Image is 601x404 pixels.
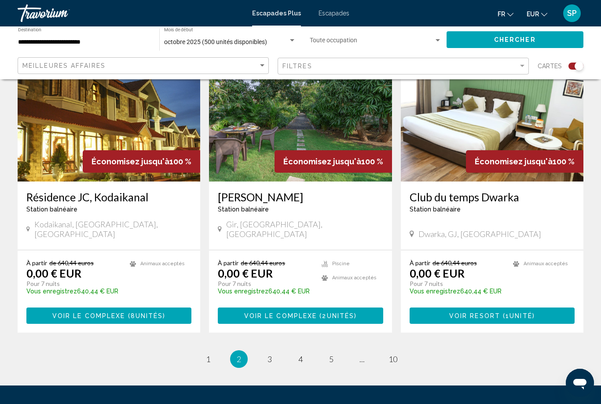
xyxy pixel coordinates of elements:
[410,280,504,288] p: Pour 7 nuits
[136,312,163,319] span: UNITÉS
[49,259,94,267] span: de 640,44 euros
[509,312,535,319] span: )
[268,354,272,364] span: 3
[241,259,285,267] span: de 640,44 euros
[509,312,532,319] span: UNITÉ
[218,288,268,295] span: Vous enregistrez
[92,157,169,166] span: Économisez jusqu'à
[218,206,269,213] span: Station balnéaire
[226,219,383,239] span: Gir, [GEOGRAPHIC_DATA], [GEOGRAPHIC_DATA]
[298,354,303,364] span: 4
[218,267,273,280] p: 0,00 € EUR
[18,350,583,368] ul: Pagination
[218,280,312,288] p: Pour 7 nuits
[282,63,312,70] span: FILTRES
[26,259,47,267] span: À partir
[244,312,327,319] span: VOIR LE COMPLEXE (2
[26,288,77,295] span: Vous enregistrez
[26,288,121,295] p: 640,44 € EUR
[410,267,465,280] p: 0,00 € EUR
[218,190,383,204] a: [PERSON_NAME]
[22,62,266,70] mat-select: TRIER PAR
[283,157,361,166] span: Économisez jusqu'à
[26,190,191,204] a: Résidence JC, Kodaikanal
[475,157,553,166] span: Économisez jusqu'à
[83,150,200,173] div: 100 %
[567,9,577,18] span: SP
[140,261,185,267] span: Animaux acceptés
[18,4,243,22] a: Travorium
[410,190,575,204] a: Club du temps Dwarka
[410,288,504,295] p: 640,44 € EUR
[418,229,541,239] span: Dwarka, GJ, [GEOGRAPHIC_DATA]
[218,288,312,295] p: 640,44 € EUR
[498,11,505,18] span: FR
[538,60,562,72] span: CARTES
[332,261,350,267] span: Piscine
[524,261,568,267] span: Animaux acceptés
[410,206,461,213] span: Station balnéaire
[401,41,583,182] img: DK30I01X.jpg
[566,369,594,397] iframe: Bouton de lancement de la fenêtre de messagerie
[26,308,191,324] button: VOIR LE COMPLEXE (8UNITÉS)
[218,259,238,267] span: À partir
[327,312,357,319] span: )
[136,312,166,319] span: )
[527,7,547,20] button: Changer de devise
[319,10,349,17] a: Escapades
[327,312,355,319] span: UNITÉS
[466,150,583,173] div: 100 %
[22,62,106,69] span: MEILLEURES AFFAIRES
[26,267,81,280] p: 0,00 € EUR
[410,259,430,267] span: À partir
[432,259,477,267] span: de 640,44 euros
[410,288,460,295] span: Vous enregistrez
[52,312,136,319] span: VOIR LE COMPLEXE (8
[447,31,584,48] button: CHERCHER
[26,280,121,288] p: Pour 7 nuits
[498,7,513,20] button: Changer de langue
[388,354,397,364] span: 10
[561,4,583,22] button: Menu utilisateur
[494,37,536,44] span: CHERCHER
[209,41,392,182] img: DZ40O01X.jpg
[237,354,241,364] span: 2
[527,11,539,18] span: EUR
[206,354,210,364] span: 1
[275,150,392,173] div: 100 %
[332,275,377,281] span: Animaux acceptés
[34,219,192,239] span: Kodaikanal, [GEOGRAPHIC_DATA], [GEOGRAPHIC_DATA]
[410,308,575,324] button: VOIR RESORT (1UNITÉ)
[449,312,509,319] span: VOIR RESORT (1
[329,354,333,364] span: 5
[359,354,365,364] span: ...
[18,41,200,182] img: DC79E01X.jpg
[218,308,383,324] button: VOIR LE COMPLEXE (2UNITÉS)
[26,206,77,213] span: Station balnéaire
[252,10,301,17] a: Escapades Plus
[278,57,529,75] button: filtre
[164,38,267,45] span: octobre 2025 (500 unités disponibles)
